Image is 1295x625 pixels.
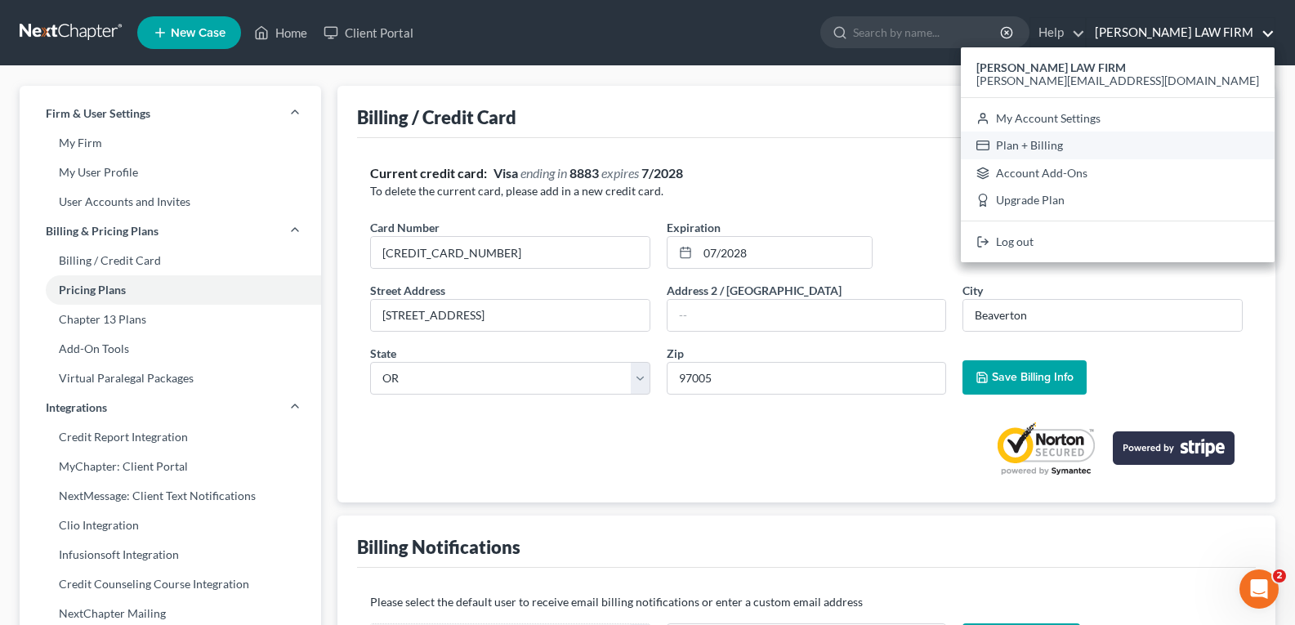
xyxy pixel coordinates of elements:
[698,237,872,268] input: MM/YYYY
[963,300,1242,331] input: Enter city
[992,421,1100,476] a: Norton Secured privacy certification
[992,421,1100,476] img: Powered by Symantec
[371,237,650,268] input: ●●●● ●●●● ●●●● ●●●●
[20,334,321,364] a: Add-On Tools
[246,18,315,47] a: Home
[20,158,321,187] a: My User Profile
[13,58,268,448] div: Important Filing UpdateOur team has been actively rolling out updates to address issues associate...
[20,305,321,334] a: Chapter 13 Plans
[13,58,314,484] div: Emma says…
[287,7,316,36] div: Close
[1087,18,1275,47] a: [PERSON_NAME] LAW FIRM
[25,500,38,513] button: Upload attachment
[315,18,422,47] a: Client Portal
[20,422,321,452] a: Credit Report Integration
[11,7,42,38] button: go back
[569,165,599,181] strong: 8883
[667,346,684,360] span: Zip
[20,99,321,128] a: Firm & User Settings
[26,451,158,461] div: [PERSON_NAME] • 4m ago
[38,288,255,333] li: Wait at least before attempting again (to allow MFA to reset on the court’s site)
[104,500,117,513] button: Start recording
[976,60,1126,74] strong: [PERSON_NAME] LAW FIRM
[78,500,91,513] button: Gif picker
[357,105,516,129] div: Billing / Credit Card
[20,393,321,422] a: Integrations
[20,217,321,246] a: Billing & Pricing Plans
[26,212,255,261] div: If you encounter an error when filing, please take the following steps before trying to file again:
[46,105,150,122] span: Firm & User Settings
[520,165,567,181] span: ending in
[20,481,321,511] a: NextMessage: Client Text Notifications
[20,364,321,393] a: Virtual Paralegal Packages
[26,69,181,82] b: Important Filing Update
[370,283,445,297] span: Street Address
[962,360,1087,395] button: Save Billing Info
[370,594,1243,610] p: Please select the default user to receive email billing notifications or enter a custom email add...
[38,269,255,284] li: Refresh your browser
[641,165,683,181] strong: 7/2028
[46,400,107,416] span: Integrations
[20,540,321,569] a: Infusionsoft Integration
[280,493,306,520] button: Send a message…
[961,105,1275,132] a: My Account Settings
[171,27,226,39] span: New Case
[961,187,1275,215] a: Upgrade Plan
[20,452,321,481] a: MyChapter: Client Portal
[357,535,520,559] div: Billing Notifications
[370,165,487,181] strong: Current credit card:
[668,300,946,331] input: --
[1273,569,1286,583] span: 2
[667,283,842,297] span: Address 2 / [GEOGRAPHIC_DATA]
[601,165,639,181] span: expires
[962,283,983,297] span: City
[371,300,650,331] input: Enter street address
[46,223,159,239] span: Billing & Pricing Plans
[493,165,518,181] strong: Visa
[26,92,255,204] div: Our team has been actively rolling out updates to address issues associated with the recent MFA u...
[1239,569,1279,609] iframe: Intercom live chat
[79,20,196,37] p: Active in the last 15m
[20,246,321,275] a: Billing / Credit Card
[667,362,947,395] input: XXXXX
[1113,431,1235,465] img: stripe-logo-2a7f7e6ca78b8645494d24e0ce0d7884cb2b23f96b22fa3b73b5b9e177486001.png
[961,228,1275,256] a: Log out
[992,370,1074,384] span: Save Billing Info
[853,17,1003,47] input: Search by name...
[51,500,65,513] button: Emoji picker
[20,275,321,305] a: Pricing Plans
[20,511,321,540] a: Clio Integration
[370,183,1243,199] p: To delete the current card, please add in a new credit card.
[370,221,440,234] span: Card Number
[961,132,1275,159] a: Plan + Billing
[14,466,313,493] textarea: Message…
[20,569,321,599] a: Credit Counseling Course Integration
[961,47,1275,262] div: [PERSON_NAME] LAW FIRM
[26,382,255,430] div: We’ll continue monitoring this closely and will share updates as soon as more information is avai...
[370,346,396,360] span: State
[667,221,721,234] span: Expiration
[976,74,1259,87] span: [PERSON_NAME][EMAIL_ADDRESS][DOMAIN_NAME]
[961,159,1275,187] a: Account Add-Ons
[256,7,287,38] button: Home
[110,288,208,301] b: 10 full minutes
[79,8,185,20] h1: [PERSON_NAME]
[20,187,321,217] a: User Accounts and Invites
[20,128,321,158] a: My Firm
[26,342,255,373] div: If these filings are urgent, please file directly with the court.
[47,9,73,35] img: Profile image for Emma
[1030,18,1085,47] a: Help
